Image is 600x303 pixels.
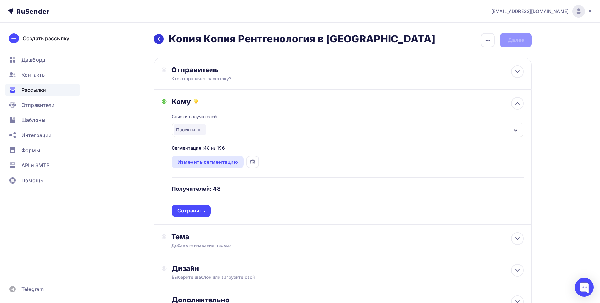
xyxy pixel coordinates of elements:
[172,274,489,280] div: Выберите шаблон или загрузите свой
[5,53,80,66] a: Дашборд
[21,56,45,63] span: Дашборд
[171,232,296,241] div: Тема
[172,185,221,193] h4: Получателей: 48
[21,285,44,293] span: Telegram
[5,114,80,126] a: Шаблоны
[5,69,80,81] a: Контакты
[21,116,45,124] span: Шаблоны
[172,145,225,151] div: 48 из 196
[177,207,205,214] div: Сохранить
[21,101,55,109] span: Отправители
[21,86,46,94] span: Рассылки
[177,158,238,166] div: Изменить сегментацию
[491,8,569,14] span: [EMAIL_ADDRESS][DOMAIN_NAME]
[171,75,294,82] div: Кто отправляет рассылку?
[174,124,206,135] div: Проекты
[21,131,52,139] span: Интеграции
[5,99,80,111] a: Отправители
[172,145,204,151] b: Сегментация :
[21,71,46,79] span: Контакты
[172,113,217,120] div: Списки получателей
[169,33,435,45] h2: Копия Копия Рентгенология в [GEOGRAPHIC_DATA]
[172,264,524,273] div: Дизайн
[172,122,524,137] button: Проекты
[21,146,40,154] span: Формы
[172,97,524,106] div: Кому
[171,65,308,74] div: Отправитель
[491,5,592,18] a: [EMAIL_ADDRESS][DOMAIN_NAME]
[5,84,80,96] a: Рассылки
[23,35,69,42] div: Создать рассылку
[21,162,49,169] span: API и SMTP
[171,242,283,249] div: Добавьте название письма
[21,177,43,184] span: Помощь
[5,144,80,157] a: Формы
